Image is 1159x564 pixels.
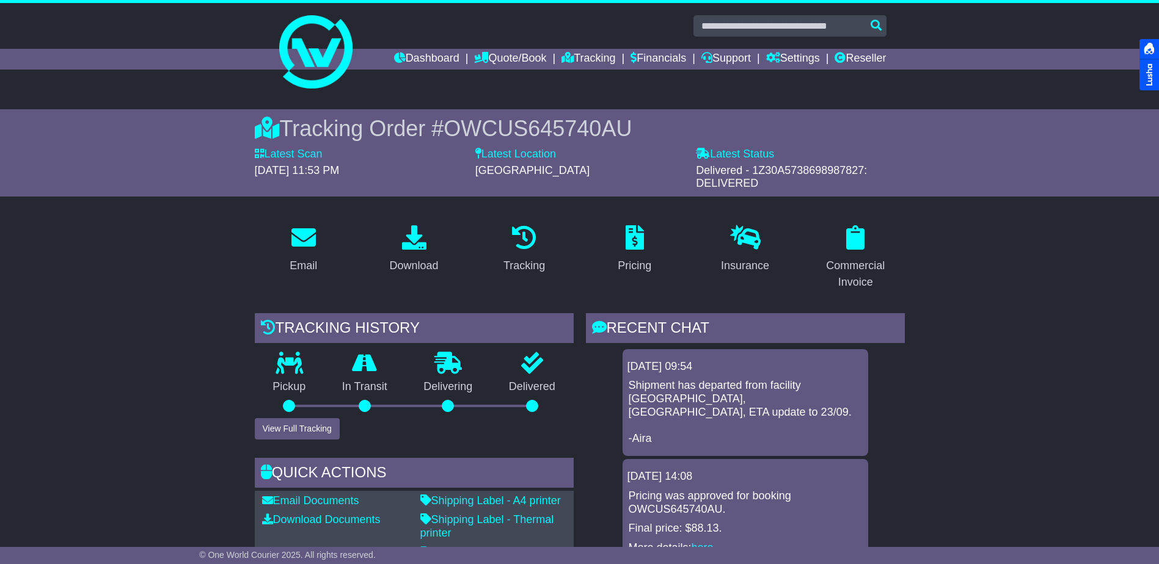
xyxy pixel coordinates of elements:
[475,164,590,176] span: [GEOGRAPHIC_DATA]
[255,115,905,142] div: Tracking Order #
[290,258,317,274] div: Email
[618,258,651,274] div: Pricing
[627,470,863,483] div: [DATE] 14:08
[629,522,862,535] p: Final price: $88.13.
[420,513,554,539] a: Shipping Label - Thermal printer
[406,380,491,394] p: Delivering
[586,313,905,346] div: RECENT CHAT
[255,418,340,439] button: View Full Tracking
[627,360,863,374] div: [DATE] 09:54
[381,221,446,278] a: Download
[255,458,574,491] div: Quick Actions
[474,49,546,70] a: Quote/Book
[389,258,438,274] div: Download
[503,258,545,274] div: Tracking
[255,380,324,394] p: Pickup
[629,379,862,445] p: Shipment has departed from facility [GEOGRAPHIC_DATA], [GEOGRAPHIC_DATA], ETA update to 23/09. -Aira
[561,49,615,70] a: Tracking
[255,313,574,346] div: Tracking history
[692,541,714,554] a: here
[420,494,561,507] a: Shipping Label - A4 printer
[806,221,905,295] a: Commercial Invoice
[713,221,777,278] a: Insurance
[199,550,376,560] span: © One World Courier 2025. All rights reserved.
[255,148,323,161] label: Latest Scan
[610,221,659,278] a: Pricing
[262,513,381,526] a: Download Documents
[631,49,686,70] a: Financials
[835,49,886,70] a: Reseller
[475,148,556,161] label: Latest Location
[324,380,406,394] p: In Transit
[495,221,553,278] a: Tracking
[444,116,632,141] span: OWCUS645740AU
[696,164,867,190] span: Delivered - 1Z30A5738698987827: DELIVERED
[629,541,862,555] p: More details: .
[814,258,897,291] div: Commercial Invoice
[766,49,820,70] a: Settings
[721,258,769,274] div: Insurance
[262,494,359,507] a: Email Documents
[701,49,751,70] a: Support
[629,490,862,516] p: Pricing was approved for booking OWCUS645740AU.
[282,221,325,278] a: Email
[491,380,574,394] p: Delivered
[420,546,539,559] a: Original Address Label
[255,164,340,176] span: [DATE] 11:53 PM
[394,49,459,70] a: Dashboard
[696,148,774,161] label: Latest Status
